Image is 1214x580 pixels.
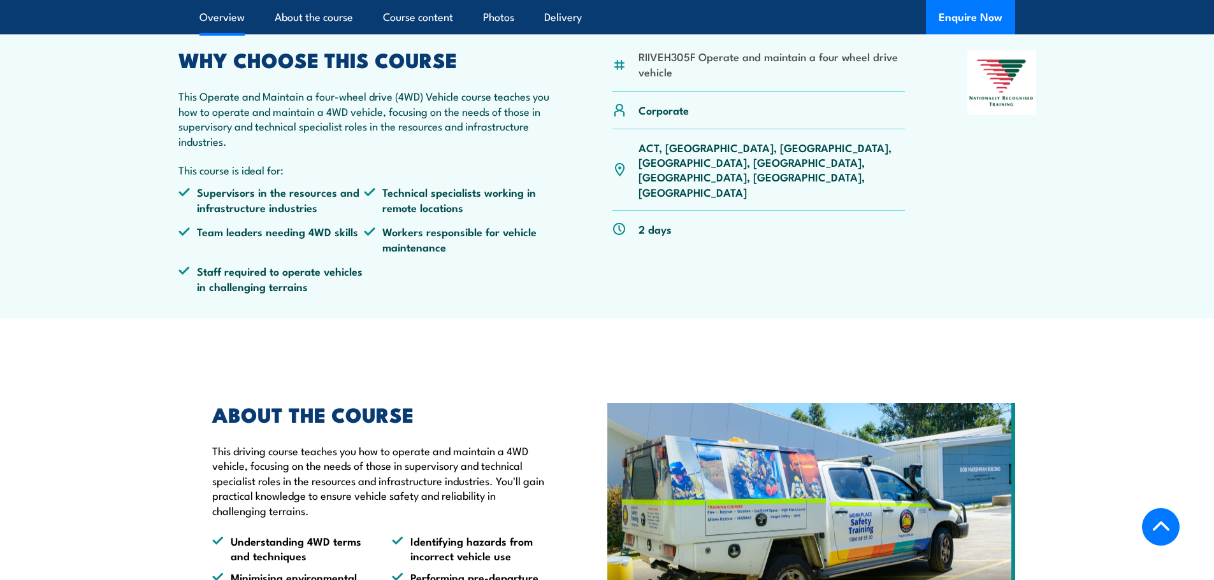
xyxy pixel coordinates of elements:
[178,264,365,294] li: Staff required to operate vehicles in challenging terrains
[178,162,551,177] p: This course is ideal for:
[212,443,549,518] p: This driving course teaches you how to operate and maintain a 4WD vehicle, focusing on the needs ...
[364,185,550,215] li: Technical specialists working in remote locations
[212,405,549,423] h2: ABOUT THE COURSE
[639,140,906,200] p: ACT, [GEOGRAPHIC_DATA], [GEOGRAPHIC_DATA], [GEOGRAPHIC_DATA], [GEOGRAPHIC_DATA], [GEOGRAPHIC_DATA...
[639,103,689,117] p: Corporate
[178,185,365,215] li: Supervisors in the resources and infrastructure industries
[967,50,1036,115] img: Nationally Recognised Training logo.
[392,534,549,563] li: Identifying hazards from incorrect vehicle use
[212,534,369,563] li: Understanding 4WD terms and techniques
[178,224,365,254] li: Team leaders needing 4WD skills
[364,224,550,254] li: Workers responsible for vehicle maintenance
[639,222,672,236] p: 2 days
[639,49,906,79] li: RIIVEH305F Operate and maintain a four wheel drive vehicle
[178,50,551,68] h2: WHY CHOOSE THIS COURSE
[178,88,551,148] p: This Operate and Maintain a four-wheel drive (4WD) Vehicle course teaches you how to operate and ...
